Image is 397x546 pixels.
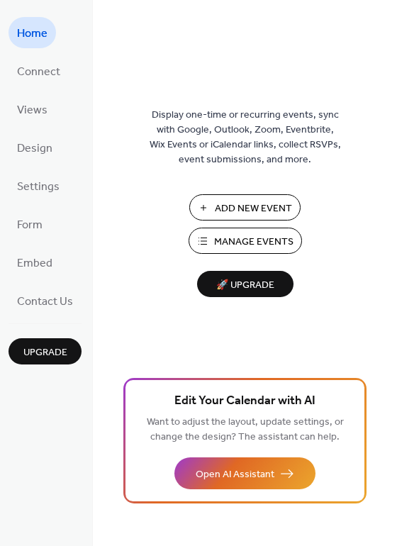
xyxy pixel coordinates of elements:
button: Manage Events [189,228,302,254]
a: Design [9,132,61,163]
span: Connect [17,61,60,84]
button: 🚀 Upgrade [197,271,293,297]
span: Display one-time or recurring events, sync with Google, Outlook, Zoom, Eventbrite, Wix Events or ... [150,108,341,167]
button: Open AI Assistant [174,457,315,489]
span: Contact Us [17,291,73,313]
a: Form [9,208,51,240]
a: Views [9,94,56,125]
a: Embed [9,247,61,278]
span: Open AI Assistant [196,467,274,482]
span: Form [17,214,43,237]
span: Settings [17,176,60,199]
span: Edit Your Calendar with AI [174,391,315,411]
button: Add New Event [189,194,301,221]
span: Views [17,99,47,122]
span: Want to adjust the layout, update settings, or change the design? The assistant can help. [147,413,344,447]
span: Add New Event [215,201,292,216]
span: Home [17,23,47,45]
span: Embed [17,252,52,275]
a: Home [9,17,56,48]
span: 🚀 Upgrade [206,276,285,295]
a: Contact Us [9,285,82,316]
span: Manage Events [214,235,293,250]
button: Upgrade [9,338,82,364]
a: Settings [9,170,68,201]
span: Upgrade [23,345,67,360]
span: Design [17,138,52,160]
a: Connect [9,55,69,87]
